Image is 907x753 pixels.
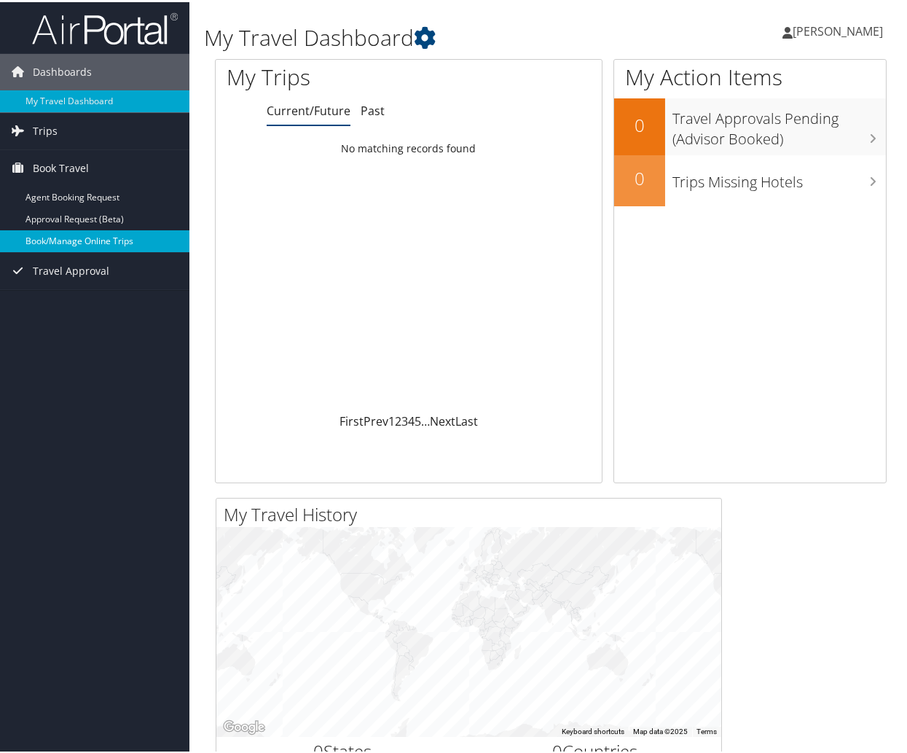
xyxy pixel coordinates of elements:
[672,99,886,147] h3: Travel Approvals Pending (Advisor Booked)
[562,725,624,735] button: Keyboard shortcuts
[614,60,886,90] h1: My Action Items
[782,7,898,51] a: [PERSON_NAME]
[672,163,886,190] h3: Trips Missing Hotels
[421,411,430,427] span: …
[216,133,602,160] td: No matching records found
[415,411,421,427] a: 5
[339,411,364,427] a: First
[33,251,109,287] span: Travel Approval
[696,725,717,733] a: Terms (opens in new tab)
[614,111,665,136] h2: 0
[455,411,478,427] a: Last
[32,9,178,44] img: airportal-logo.png
[204,20,667,51] h1: My Travel Dashboard
[33,52,92,88] span: Dashboards
[364,411,388,427] a: Prev
[227,60,430,90] h1: My Trips
[614,96,886,152] a: 0Travel Approvals Pending (Advisor Booked)
[33,111,58,147] span: Trips
[408,411,415,427] a: 4
[633,725,688,733] span: Map data ©2025
[33,148,89,184] span: Book Travel
[361,101,385,117] a: Past
[430,411,455,427] a: Next
[614,164,665,189] h2: 0
[614,153,886,204] a: 0Trips Missing Hotels
[793,21,883,37] span: [PERSON_NAME]
[220,716,268,735] a: Open this area in Google Maps (opens a new window)
[395,411,401,427] a: 2
[267,101,350,117] a: Current/Future
[224,500,721,525] h2: My Travel History
[388,411,395,427] a: 1
[220,716,268,735] img: Google
[401,411,408,427] a: 3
